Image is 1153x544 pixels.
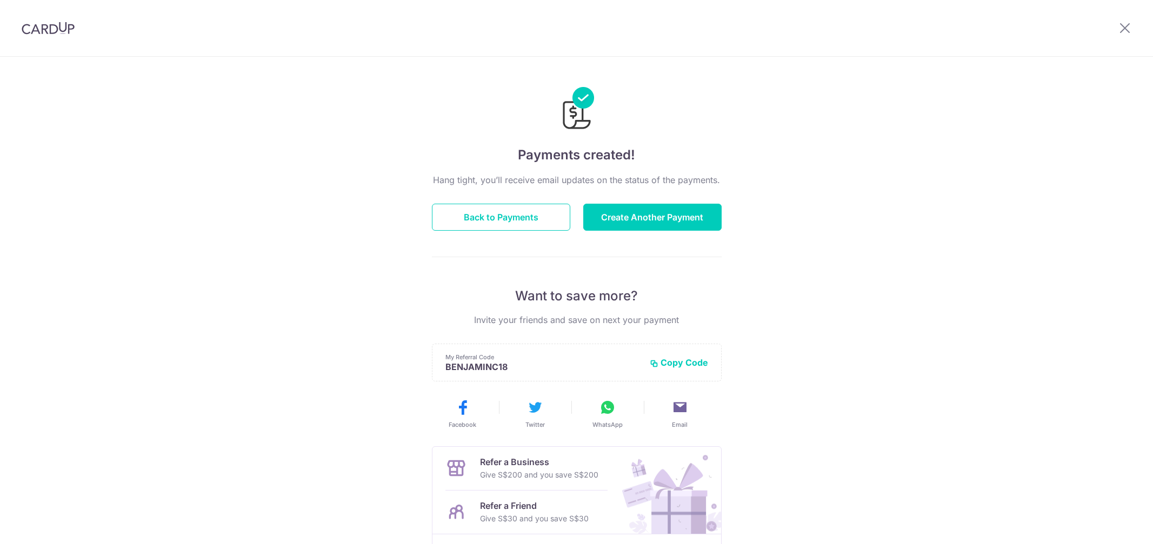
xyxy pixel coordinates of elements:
[445,361,641,372] p: BENJAMINC18
[431,399,495,429] button: Facebook
[559,87,594,132] img: Payments
[480,468,598,481] p: Give S$200 and you save S$200
[648,399,712,429] button: Email
[480,512,589,525] p: Give S$30 and you save S$30
[672,420,688,429] span: Email
[432,145,722,165] h4: Payments created!
[445,353,641,361] p: My Referral Code
[432,173,722,186] p: Hang tight, you’ll receive email updates on the status of the payments.
[612,447,721,534] img: Refer
[480,499,589,512] p: Refer a Friend
[525,420,545,429] span: Twitter
[592,420,623,429] span: WhatsApp
[583,204,722,231] button: Create Another Payment
[449,420,476,429] span: Facebook
[432,313,722,326] p: Invite your friends and save on next your payment
[503,399,567,429] button: Twitter
[650,357,708,368] button: Copy Code
[480,455,598,468] p: Refer a Business
[432,287,722,305] p: Want to save more?
[22,22,75,35] img: CardUp
[576,399,639,429] button: WhatsApp
[432,204,570,231] button: Back to Payments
